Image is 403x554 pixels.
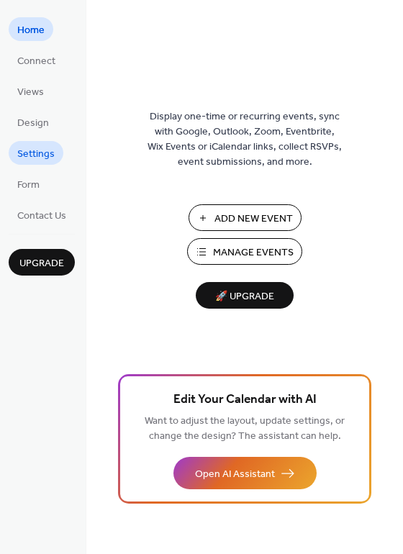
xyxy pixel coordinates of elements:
span: Settings [17,147,55,162]
a: Connect [9,48,64,72]
span: Add New Event [214,212,293,227]
span: Manage Events [213,245,294,260]
span: Want to adjust the layout, update settings, or change the design? The assistant can help. [145,412,345,446]
button: Manage Events [187,238,302,265]
a: Form [9,172,48,196]
span: Edit Your Calendar with AI [173,390,317,410]
span: Upgrade [19,256,64,271]
span: Contact Us [17,209,66,224]
span: Open AI Assistant [195,467,275,482]
span: Display one-time or recurring events, sync with Google, Outlook, Zoom, Eventbrite, Wix Events or ... [148,109,342,170]
a: Views [9,79,53,103]
span: Design [17,116,49,131]
button: 🚀 Upgrade [196,282,294,309]
span: Views [17,85,44,100]
span: Form [17,178,40,193]
span: 🚀 Upgrade [204,287,285,306]
a: Settings [9,141,63,165]
span: Home [17,23,45,38]
button: Open AI Assistant [173,457,317,489]
a: Contact Us [9,203,75,227]
button: Add New Event [189,204,302,231]
button: Upgrade [9,249,75,276]
span: Connect [17,54,55,69]
a: Home [9,17,53,41]
a: Design [9,110,58,134]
